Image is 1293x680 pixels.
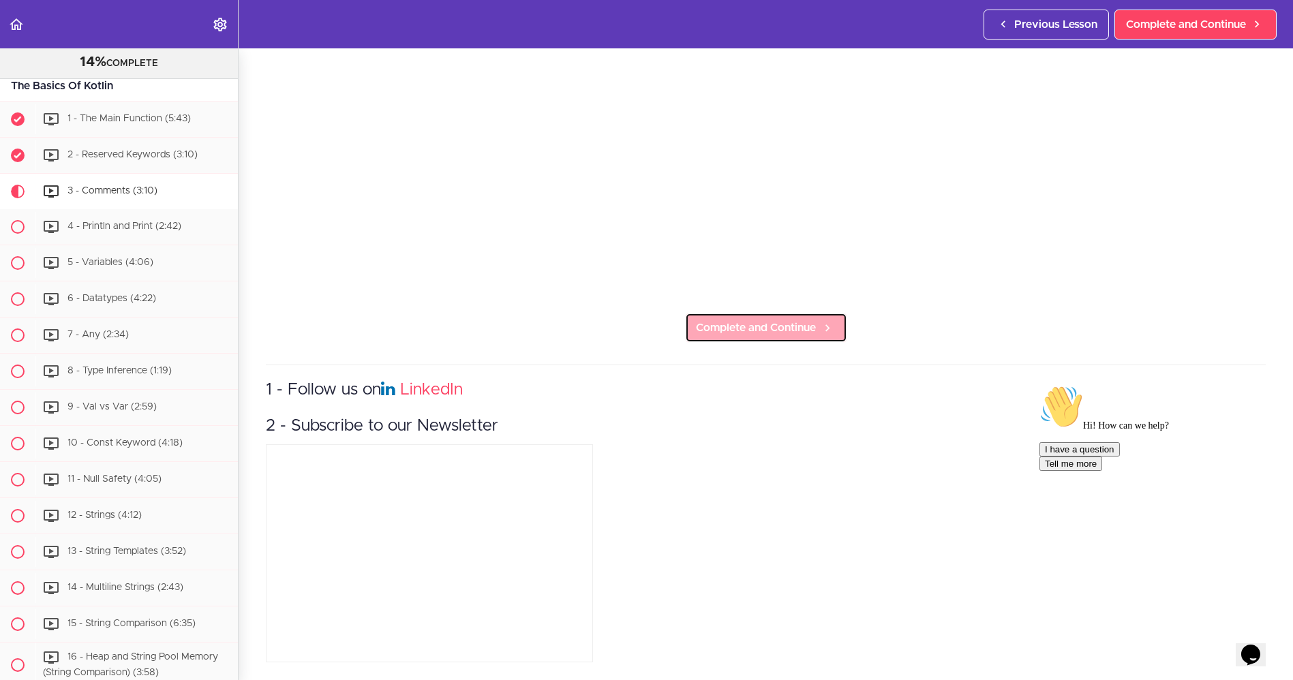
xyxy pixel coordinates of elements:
[5,63,86,77] button: I have a question
[984,10,1109,40] a: Previous Lesson
[67,510,142,520] span: 12 - Strings (4:12)
[67,294,156,303] span: 6 - Datatypes (4:22)
[5,5,251,91] div: 👋Hi! How can we help?I have a questionTell me more
[1236,625,1279,666] iframe: chat widget
[67,330,129,339] span: 7 - Any (2:34)
[697,320,817,336] span: Complete and Continue
[67,583,183,592] span: 14 - Multiline Strings (2:43)
[400,382,463,398] a: LinkedIn
[67,438,183,448] span: 10 - Const Keyword (4:18)
[67,150,198,159] span: 2 - Reserved Keywords (3:10)
[67,402,157,412] span: 9 - Val vs Var (2:59)
[1126,16,1246,33] span: Complete and Continue
[1034,380,1279,619] iframe: chat widget
[5,5,49,49] img: :wave:
[5,41,135,51] span: Hi! How can we help?
[266,415,1266,437] h3: 2 - Subscribe to our Newsletter
[685,313,847,343] a: Complete and Continue
[17,54,221,72] div: COMPLETE
[212,16,228,33] svg: Settings Menu
[67,258,153,267] span: 5 - Variables (4:06)
[67,221,181,231] span: 4 - Println and Print (2:42)
[80,55,106,69] span: 14%
[67,186,157,196] span: 3 - Comments (3:10)
[43,652,218,677] span: 16 - Heap and String Pool Memory (String Comparison) (3:58)
[67,619,196,628] span: 15 - String Comparison (6:35)
[8,16,25,33] svg: Back to course curriculum
[67,474,162,484] span: 11 - Null Safety (4:05)
[5,77,68,91] button: Tell me more
[1014,16,1097,33] span: Previous Lesson
[67,366,172,375] span: 8 - Type Inference (1:19)
[1114,10,1277,40] a: Complete and Continue
[67,546,186,556] span: 13 - String Templates (3:52)
[67,114,191,123] span: 1 - The Main Function (5:43)
[266,379,1266,401] h3: 1 - Follow us on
